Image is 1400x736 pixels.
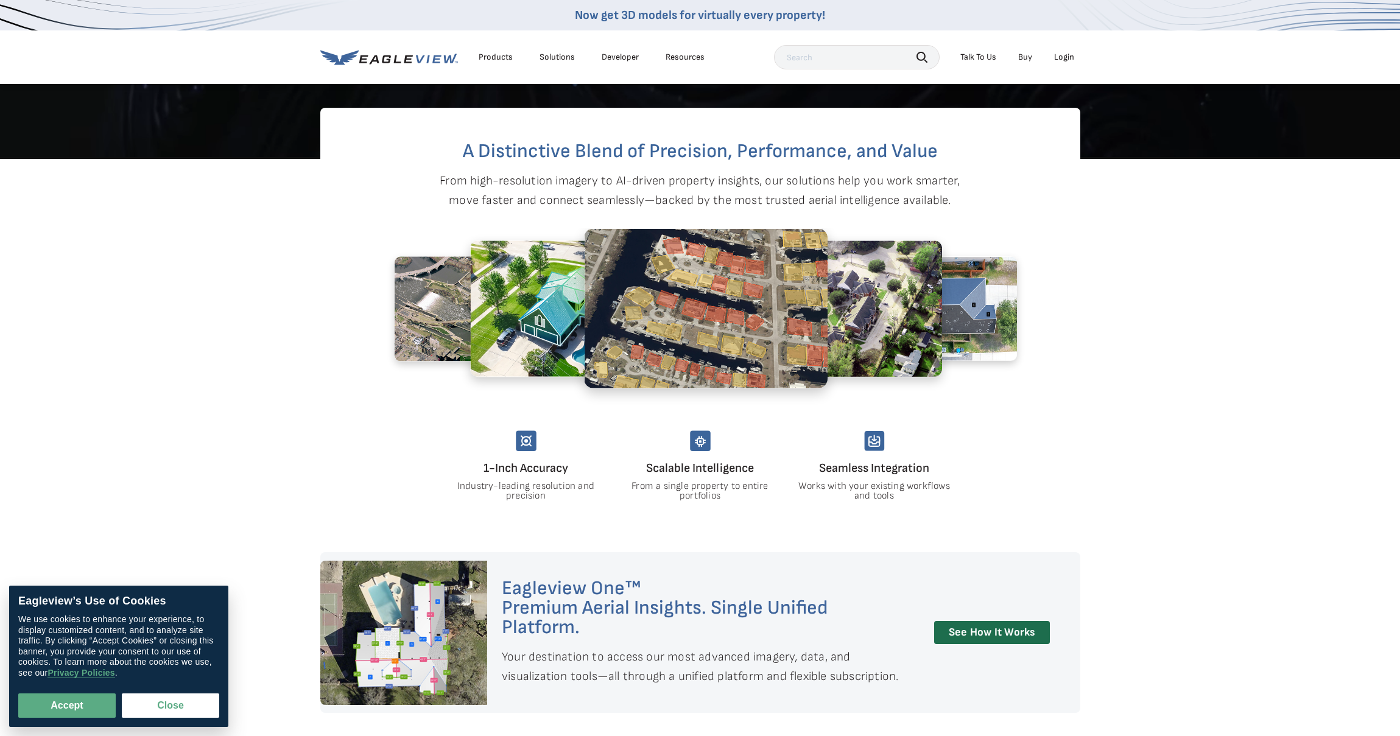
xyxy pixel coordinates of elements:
h2: A Distinctive Blend of Precision, Performance, and Value [369,142,1032,161]
p: Your destination to access our most advanced imagery, data, and visualization tools—all through a... [502,647,907,686]
img: 1.2.png [735,240,942,377]
button: Accept [18,693,116,718]
a: Developer [602,52,639,63]
a: Privacy Policies [47,668,114,678]
input: Search [774,45,940,69]
img: 2.2.png [859,256,1017,361]
a: Buy [1018,52,1032,63]
img: 3.2.png [395,256,553,361]
h2: Eagleview One™ Premium Aerial Insights. Single Unified Platform. [502,579,907,637]
img: unmatched-accuracy.svg [516,430,536,451]
div: Login [1054,52,1074,63]
p: Works with your existing workflows and tools [797,482,951,501]
h4: 1-Inch Accuracy [449,458,603,478]
div: Solutions [540,52,575,63]
p: Industry-leading resolution and precision [449,482,603,501]
a: See How It Works [934,621,1050,645]
h4: Scalable Intelligence [623,458,778,478]
h4: Seamless Integration [797,458,952,478]
button: Close [122,693,219,718]
div: We use cookies to enhance your experience, to display customized content, and to analyze site tra... [18,614,219,678]
div: Products [479,52,513,63]
p: From high-resolution imagery to AI-driven property insights, our solutions help you work smarter,... [440,171,961,210]
img: seamless-integration.svg [864,430,885,451]
div: Talk To Us [960,52,996,63]
div: Eagleview’s Use of Cookies [18,595,219,608]
img: 4.2.png [470,240,677,377]
a: Now get 3D models for virtually every property! [575,8,825,23]
div: Resources [666,52,705,63]
p: From a single property to entire portfolios [623,482,777,501]
img: scalable-intelligency.svg [690,430,711,451]
img: 5.2.png [584,228,828,388]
